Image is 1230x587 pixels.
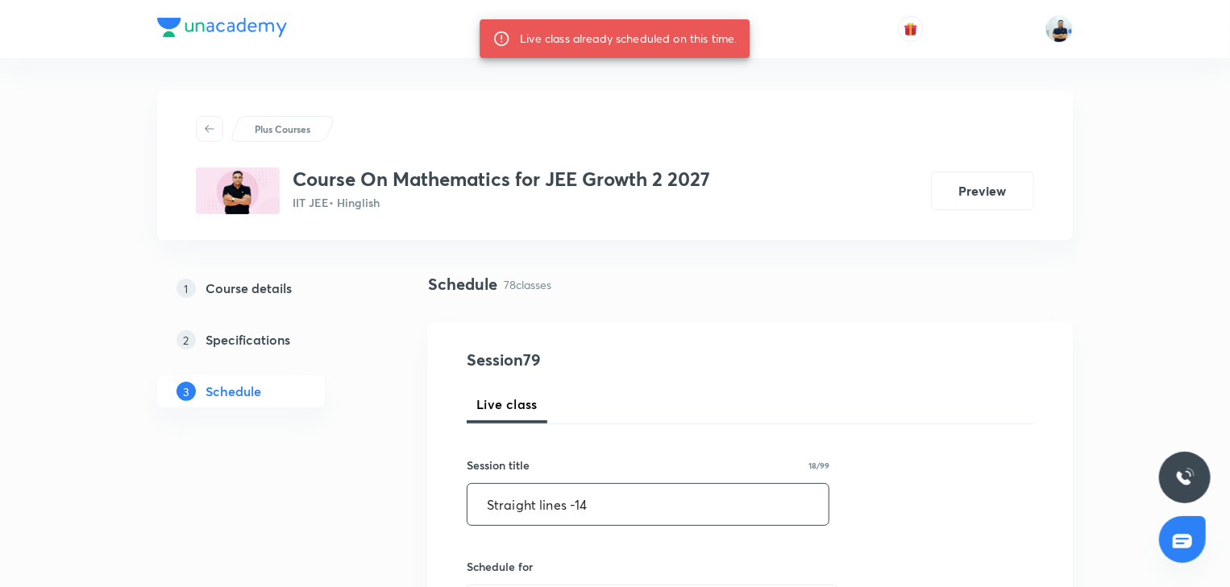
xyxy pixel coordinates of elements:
h5: Schedule [206,382,261,401]
p: IIT JEE • Hinglish [293,194,710,211]
h4: Session 79 [467,348,761,372]
input: A great title is short, clear and descriptive [467,484,829,525]
p: Plus Courses [255,122,310,136]
span: Live class [476,395,538,414]
a: 1Course details [157,272,376,304]
h5: Specifications [206,330,290,349]
img: avatar [904,22,918,36]
p: 1 [177,279,196,298]
p: 3 [177,382,196,401]
img: ttu [1175,468,1195,487]
p: 78 classes [504,276,551,293]
p: 18/99 [808,461,829,469]
h6: Session title [467,457,530,473]
div: Live class already scheduled on this time. [520,24,737,53]
img: 28e1bdf55c1c4d6bb981afeb3178e7d8.jpg [196,167,280,214]
button: avatar [898,16,924,42]
a: 2Specifications [157,324,376,356]
h4: Schedule [428,272,497,296]
h6: Schedule for [467,558,829,575]
p: 2 [177,330,196,349]
h3: Course On Mathematics for JEE Growth 2 2027 [293,167,710,191]
img: Company Logo [157,18,287,37]
button: Preview [931,172,1034,210]
img: URVIK PATEL [1045,15,1073,43]
h5: Course details [206,279,292,298]
a: Company Logo [157,18,287,41]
